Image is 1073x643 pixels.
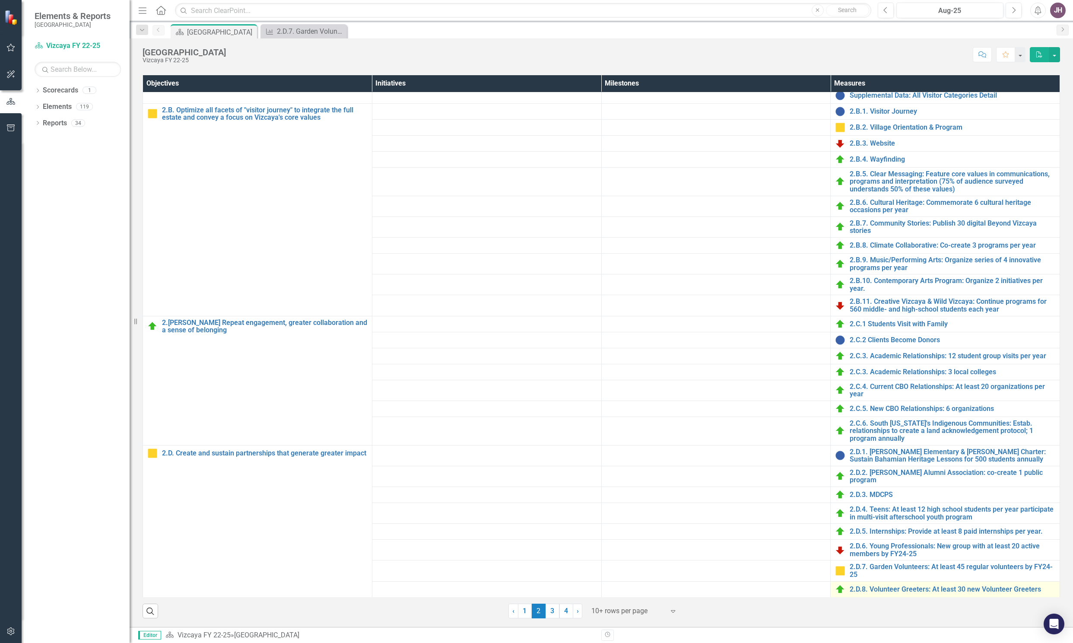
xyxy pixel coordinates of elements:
[518,604,532,618] a: 1
[138,631,161,640] span: Editor
[831,167,1060,196] td: Double-Click to Edit Right Click for Context Menu
[850,199,1055,214] a: 2.B.6. Cultural Heritage: Commemorate 6 cultural heritage occasions per year
[835,335,845,345] img: No Information
[826,4,869,16] button: Search
[831,348,1060,364] td: Double-Click to Edit Right Click for Context Menu
[546,604,559,618] a: 3
[831,295,1060,316] td: Double-Click to Edit Right Click for Context Menu
[850,352,1055,360] a: 2.C.3. Academic Relationships: 12 student group visits per year
[835,426,845,436] img: At or Above Target
[850,220,1055,235] a: 2.B.7. Community Stories: Publish 30 digital Beyond Vizcaya stories
[850,506,1055,521] a: 2.D.4. Teens: At least 12 high school students per year participate in multi-visit afterschool yo...
[850,140,1055,147] a: 2.B.3. Website
[512,607,514,615] span: ‹
[43,118,67,128] a: Reports
[835,351,845,361] img: At or Above Target
[35,21,111,28] small: [GEOGRAPHIC_DATA]
[831,503,1060,523] td: Double-Click to Edit Right Click for Context Menu
[850,108,1055,115] a: 2.B.1. Visitor Journey
[162,319,368,334] a: 2.[PERSON_NAME] Repeat engagement, greater collaboration and a sense of belonging
[143,316,372,445] td: Double-Click to Edit Right Click for Context Menu
[4,10,20,25] img: ClearPoint Strategy
[835,222,845,232] img: At or Above Target
[831,540,1060,560] td: Double-Click to Edit Right Click for Context Menu
[850,92,1055,99] a: Supplemental Data: All Visitor Categories Detail
[850,405,1055,413] a: 2.C.5. New CBO Relationships: 6 organizations
[831,135,1060,151] td: Double-Click to Edit Right Click for Context Menu
[835,176,845,187] img: At or Above Target
[831,238,1060,254] td: Double-Click to Edit Right Click for Context Menu
[175,3,871,18] input: Search ClearPoint...
[850,448,1055,463] a: 2.D.1. [PERSON_NAME] Elementary & [PERSON_NAME] Charter: Sustain Bahamian Heritage Lessons for 50...
[831,445,1060,466] td: Double-Click to Edit Right Click for Context Menu
[850,563,1055,578] a: 2.D.7. Garden Volunteers: At least 45 regular volunteers by FY24-25
[831,380,1060,401] td: Double-Click to Edit Right Click for Context Menu
[234,631,299,639] div: [GEOGRAPHIC_DATA]
[850,542,1055,557] a: 2.D.6. Young Professionals: New group with at least 20 active members by FY24-25
[831,274,1060,295] td: Double-Click to Edit Right Click for Context Menu
[76,103,93,111] div: 119
[850,156,1055,163] a: 2.B.4. Wayfinding
[835,526,845,537] img: At or Above Target
[850,383,1055,398] a: 2.C.4. Current CBO Relationships: At least 20 organizations per year
[835,300,845,311] img: Below Plan
[43,102,72,112] a: Elements
[831,216,1060,237] td: Double-Click to Edit Right Click for Context Menu
[835,508,845,519] img: At or Above Target
[147,321,158,331] img: At or Above Target
[835,490,845,500] img: At or Above Target
[835,280,845,290] img: At or Above Target
[850,298,1055,313] a: 2.B.11. Creative Vizcaya & Wild Vizcaya: Continue programs for 560 middle- and high-school studen...
[835,201,845,211] img: At or Above Target
[35,41,121,51] a: Vizcaya FY 22-25
[831,560,1060,581] td: Double-Click to Edit Right Click for Context Menu
[835,154,845,165] img: At or Above Target
[850,170,1055,193] a: 2.B.5. Clear Messaging: Feature core values in communications, programs and interpretation (75% o...
[835,106,845,117] img: No Information
[143,103,372,316] td: Double-Click to Edit Right Click for Context Menu
[835,450,845,461] img: No Information
[835,367,845,377] img: At or Above Target
[850,469,1055,484] a: 2.D.2. [PERSON_NAME] Alumni Association: co-create 1 public program
[835,545,845,555] img: Below Plan
[850,420,1055,442] a: 2.C.6. South [US_STATE]'s Indigenous Communities: Estab. relationships to create a land acknowled...
[835,566,845,576] img: Caution
[831,364,1060,380] td: Double-Click to Edit Right Click for Context Menu
[899,6,1000,16] div: Aug-25
[850,242,1055,249] a: 2.B.8. Climate Collaborative: Co-create 3 programs per year
[143,48,226,57] div: [GEOGRAPHIC_DATA]
[1050,3,1066,18] button: JH
[71,119,85,127] div: 34
[835,90,845,101] img: No Information
[143,445,372,597] td: Double-Click to Edit Right Click for Context Menu
[831,581,1060,597] td: Double-Click to Edit Right Click for Context Menu
[850,277,1055,292] a: 2.B.10. Contemporary Arts Program: Organize 2 initiatives per year.
[35,62,121,77] input: Search Below...
[263,26,345,37] a: 2.D.7. Garden Volunteers: At least 45 regular volunteers by FY24-25
[835,404,845,414] img: At or Above Target
[831,103,1060,119] td: Double-Click to Edit Right Click for Context Menu
[831,316,1060,332] td: Double-Click to Edit Right Click for Context Menu
[143,57,226,64] div: Vizcaya FY 22-25
[43,86,78,95] a: Scorecards
[835,584,845,595] img: At or Above Target
[835,240,845,251] img: At or Above Target
[162,449,368,457] a: 2.D. Create and sustain partnerships that generate greater impact
[831,466,1060,487] td: Double-Click to Edit Right Click for Context Menu
[831,524,1060,540] td: Double-Click to Edit Right Click for Context Menu
[835,471,845,481] img: At or Above Target
[896,3,1003,18] button: Aug-25
[850,320,1055,328] a: 2.C.1 Students Visit with Family
[577,607,579,615] span: ›
[838,6,857,13] span: Search
[162,106,368,121] a: 2.B. Optimize all facets of "visitor journey" to integrate the full estate and convey a focus on ...
[178,631,231,639] a: Vizcaya FY 22-25
[831,196,1060,216] td: Double-Click to Edit Right Click for Context Menu
[559,604,573,618] a: 4
[850,368,1055,376] a: 2.C.3. Academic Relationships: 3 local colleges
[831,332,1060,348] td: Double-Click to Edit Right Click for Context Menu
[831,87,1060,103] td: Double-Click to Edit Right Click for Context Menu
[165,630,595,640] div: »
[835,319,845,329] img: At or Above Target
